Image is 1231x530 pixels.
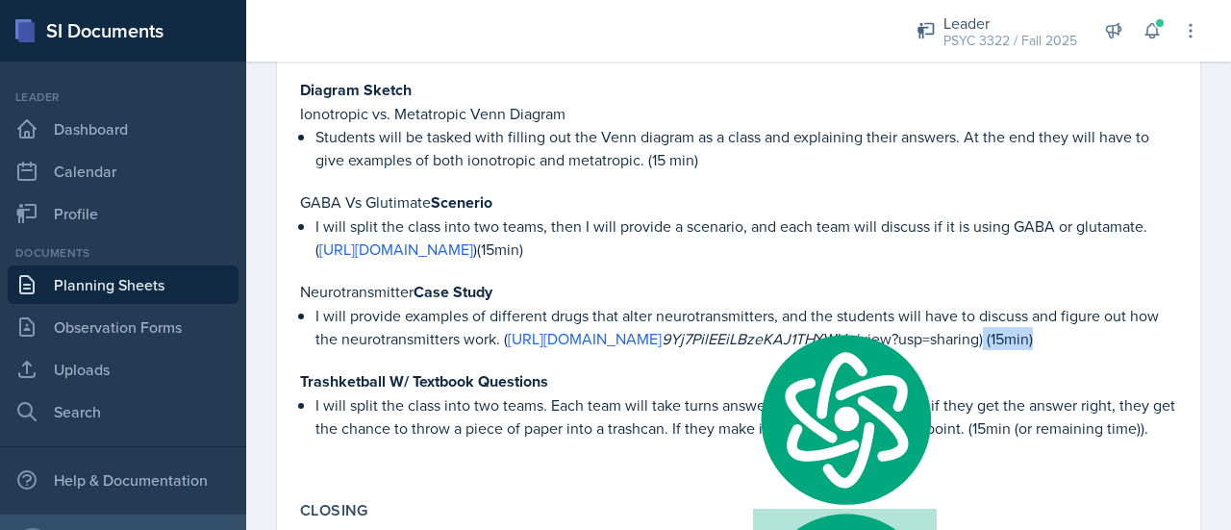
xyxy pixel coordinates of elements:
[300,280,1177,304] p: Neurotransmitter
[300,190,1177,215] p: GABA Vs Glutimate
[508,328,662,349] a: [URL][DOMAIN_NAME]
[8,152,239,190] a: Calendar
[315,125,1177,171] p: Students will be tasked with filling out the Venn diagram as a class and explaining their answers...
[300,79,412,101] strong: Diagram Sketch
[8,88,239,106] div: Leader
[753,330,937,509] img: logo.svg
[8,244,239,262] div: Documents
[8,308,239,346] a: Observation Forms
[319,239,473,260] a: [URL][DOMAIN_NAME]
[8,194,239,233] a: Profile
[8,350,239,389] a: Uploads
[414,281,492,303] strong: Case Study
[315,304,1177,350] p: I will provide examples of different drugs that alter neurotransmitters, and the students will ha...
[315,215,1177,261] p: I will split the class into two teams, then I will provide a scenario, and each team will discuss...
[8,265,239,304] a: Planning Sheets
[315,393,1177,440] p: I will split the class into two teams. Each team will take turns answering textbook questions; if...
[943,12,1077,35] div: Leader
[8,461,239,499] div: Help & Documentation
[662,328,815,349] em: 9Yj7PilEEiLBzeKAJ1TH
[8,392,239,431] a: Search
[300,102,1177,125] p: Ionotropic vs. Metatropic Venn Diagram
[431,191,492,214] strong: Scenerio
[300,370,548,392] strong: Trashketball W/ Textbook Questions
[943,31,1077,51] div: PSYC 3322 / Fall 2025
[8,110,239,148] a: Dashboard
[300,501,368,520] label: Closing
